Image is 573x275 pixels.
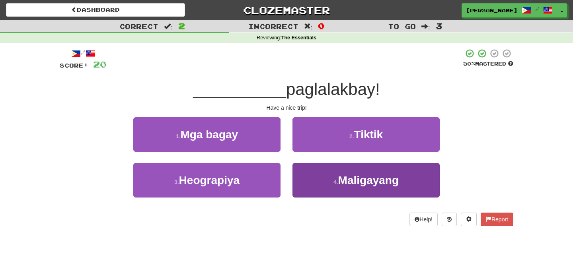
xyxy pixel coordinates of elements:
[164,23,173,30] span: :
[481,213,513,226] button: Report
[248,22,298,30] span: Incorrect
[180,128,238,141] span: Mga bagay
[409,213,438,226] button: Help!
[133,163,281,198] button: 3.Heograpiya
[6,3,185,17] a: Dashboard
[349,133,354,139] small: 2 .
[436,21,442,31] span: 3
[174,179,179,185] small: 3 .
[193,80,286,99] span: __________
[60,62,88,69] span: Score:
[119,22,158,30] span: Correct
[176,133,181,139] small: 1 .
[281,35,316,41] strong: The Essentials
[333,179,338,185] small: 4 .
[421,23,430,30] span: :
[292,117,440,152] button: 2.Tiktik
[442,213,457,226] button: Round history (alt+y)
[463,60,513,68] div: Mastered
[197,3,376,17] a: Clozemaster
[304,23,313,30] span: :
[60,48,107,58] div: /
[318,21,325,31] span: 0
[292,163,440,198] button: 4.Maligayang
[466,7,518,14] span: [PERSON_NAME]
[354,128,383,141] span: Tiktik
[60,104,513,112] div: Have a nice trip!
[286,80,380,99] span: paglalakbay!
[179,174,240,186] span: Heograpiya
[462,3,557,17] a: [PERSON_NAME] /
[338,174,399,186] span: Maligayang
[535,6,539,12] span: /
[388,22,416,30] span: To go
[463,60,475,67] span: 50 %
[93,59,107,69] span: 20
[178,21,185,31] span: 2
[133,117,281,152] button: 1.Mga bagay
